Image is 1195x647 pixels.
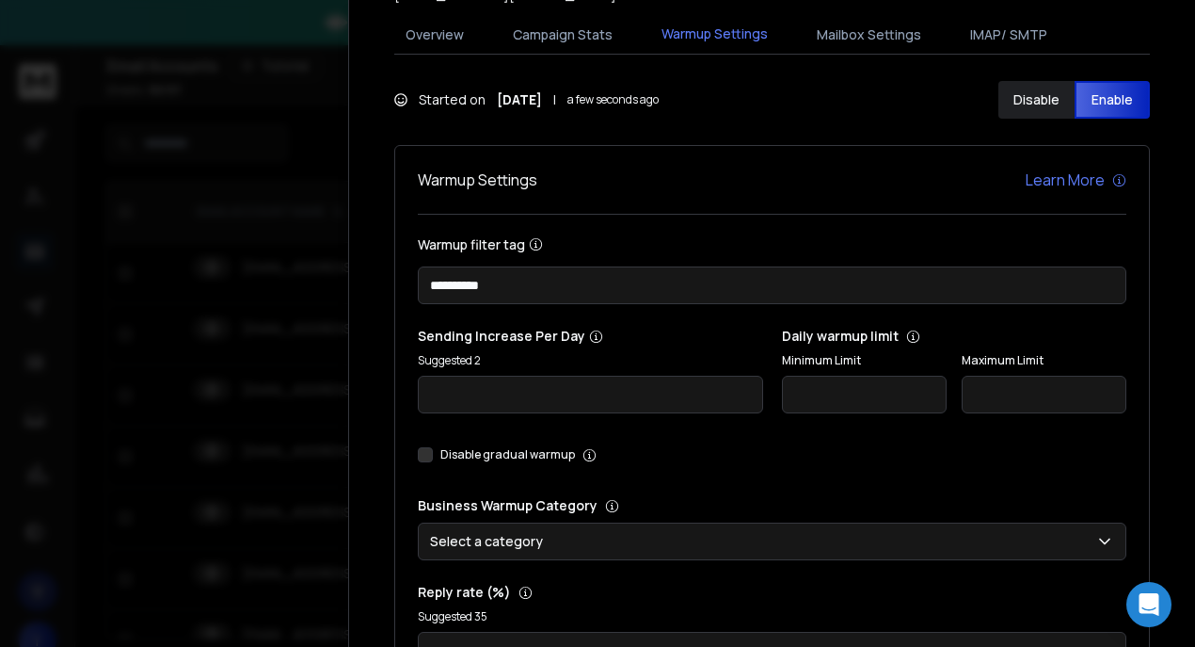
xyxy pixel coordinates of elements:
[650,13,779,57] button: Warmup Settings
[418,609,1126,624] p: Suggested 35
[998,81,1150,119] button: DisableEnable
[418,353,763,368] p: Suggested 2
[430,532,550,551] p: Select a category
[440,447,575,462] label: Disable gradual warmup
[418,327,763,346] p: Sending Increase Per Day
[502,14,624,56] button: Campaign Stats
[1075,81,1151,119] button: Enable
[553,90,556,109] span: |
[418,169,537,191] h1: Warmup Settings
[394,14,475,56] button: Overview
[497,90,542,109] strong: [DATE]
[782,353,947,368] label: Minimum Limit
[782,327,1127,346] p: Daily warmup limit
[962,353,1126,368] label: Maximum Limit
[418,583,1126,602] p: Reply rate (%)
[805,14,932,56] button: Mailbox Settings
[567,92,659,107] span: a few seconds ago
[959,14,1059,56] button: IMAP/ SMTP
[418,237,1126,251] label: Warmup filter tag
[394,90,659,109] div: Started on
[1026,169,1126,191] a: Learn More
[998,81,1075,119] button: Disable
[1126,582,1171,627] div: Open Intercom Messenger
[418,496,1126,515] p: Business Warmup Category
